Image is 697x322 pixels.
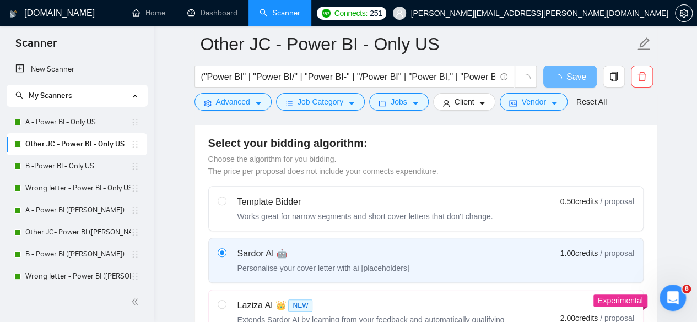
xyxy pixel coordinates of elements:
span: setting [204,99,212,107]
button: delete [631,66,653,88]
span: 251 [370,7,382,19]
span: caret-down [412,99,419,107]
button: folderJobscaret-down [369,93,429,111]
span: user [442,99,450,107]
button: copy [603,66,625,88]
img: Profile image for Mariia [13,28,35,50]
span: Client [455,96,474,108]
div: Mariia [39,161,63,172]
button: setting [675,4,693,22]
a: dashboardDashboard [187,8,237,18]
input: Scanner name... [201,30,635,58]
span: Connects: [334,7,368,19]
a: homeHome [132,8,165,18]
span: / proposal [600,196,634,207]
span: holder [131,118,139,127]
div: • [DATE] [65,161,96,172]
button: Help [147,221,220,265]
span: Experimental [598,296,643,305]
span: holder [131,206,139,215]
a: Wrong letter - Power BI - Only US [25,177,131,199]
span: holder [131,162,139,171]
li: A - Power BI (Pavel) [7,199,147,221]
span: holder [131,228,139,237]
span: folder [379,99,386,107]
span: My Scanners [15,91,72,100]
button: barsJob Categorycaret-down [276,93,365,111]
span: 1.00 credits [560,247,598,259]
h4: Select your bidding algorithm: [208,135,644,151]
li: Wrong letter - Power BI - Only US [7,177,147,199]
img: Profile image for Mariia [13,190,35,212]
button: Send us a message [51,187,170,209]
span: My Scanners [29,91,72,100]
span: caret-down [255,99,262,107]
h1: Messages [82,5,141,24]
a: B - Power BI ([PERSON_NAME]) [25,243,131,265]
span: holder [131,250,139,259]
a: searchScanner [260,8,300,18]
span: 👑 [275,299,286,312]
span: caret-down [478,99,486,107]
a: Other JC- Power BI ([PERSON_NAME]) [25,221,131,243]
span: NEW [288,299,312,312]
span: holder [131,140,139,149]
input: Search Freelance Jobs... [201,70,495,84]
span: idcard [509,99,517,107]
span: Save [566,70,586,84]
span: edit [637,37,651,51]
span: copy [603,72,624,81]
li: Other JC- Power BI (Pavel) [7,221,147,243]
span: caret-down [348,99,355,107]
li: Other JC - Power BI - Only US [7,133,147,155]
a: New Scanner [15,58,138,80]
a: B -Power BI - Only US [25,155,131,177]
span: setting [676,9,692,18]
a: Wrong letter - Power BI ([PERSON_NAME]) [25,265,131,287]
span: delete [631,72,652,81]
button: userClientcaret-down [433,93,496,111]
span: holder [131,272,139,281]
span: 0.50 credits [560,195,598,208]
a: Reset All [576,96,607,108]
button: Messages [73,221,147,265]
span: Home [25,248,48,256]
span: Job Category [298,96,343,108]
span: Advanced [216,96,250,108]
span: user [396,9,403,17]
div: Mariia [39,201,63,213]
span: double-left [131,296,142,307]
img: logo [9,5,17,23]
img: Profile image for Mariia [13,68,35,90]
img: Profile image for Mariia [13,150,35,172]
span: loading [521,74,531,84]
span: bars [285,99,293,107]
span: / proposal [600,248,634,259]
span: Scanner [7,35,66,58]
span: info-circle [500,73,507,80]
span: Messages [89,248,131,256]
span: Jobs [391,96,407,108]
img: upwork-logo.png [322,9,331,18]
li: Wrong letter - Power BI (Pavel) [7,265,147,287]
div: Mariia [39,120,63,132]
span: holder [131,184,139,193]
li: B - Power BI (Pavel) [7,243,147,265]
div: Template Bidder [237,195,493,209]
div: Close [193,4,213,24]
img: Profile image for Mariia [13,109,35,131]
span: Choose the algorithm for you bidding. The price per proposal does not include your connects expen... [208,155,439,176]
span: Vendor [521,96,545,108]
span: caret-down [550,99,558,107]
button: Save [543,66,597,88]
div: Sardor AI 🤖 [237,247,409,260]
li: New Scanner [7,58,147,80]
li: A - Power BI - Only US [7,111,147,133]
iframe: To enrich screen reader interactions, please activate Accessibility in Grammarly extension settings [660,285,686,311]
div: • [DATE] [65,120,96,132]
div: Works great for narrow segments and short cover letters that don't change. [237,211,493,222]
span: 8 [682,285,691,293]
div: • [DATE] [65,79,96,91]
a: setting [675,9,693,18]
a: Other JC - Power BI - Only US [25,133,131,155]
